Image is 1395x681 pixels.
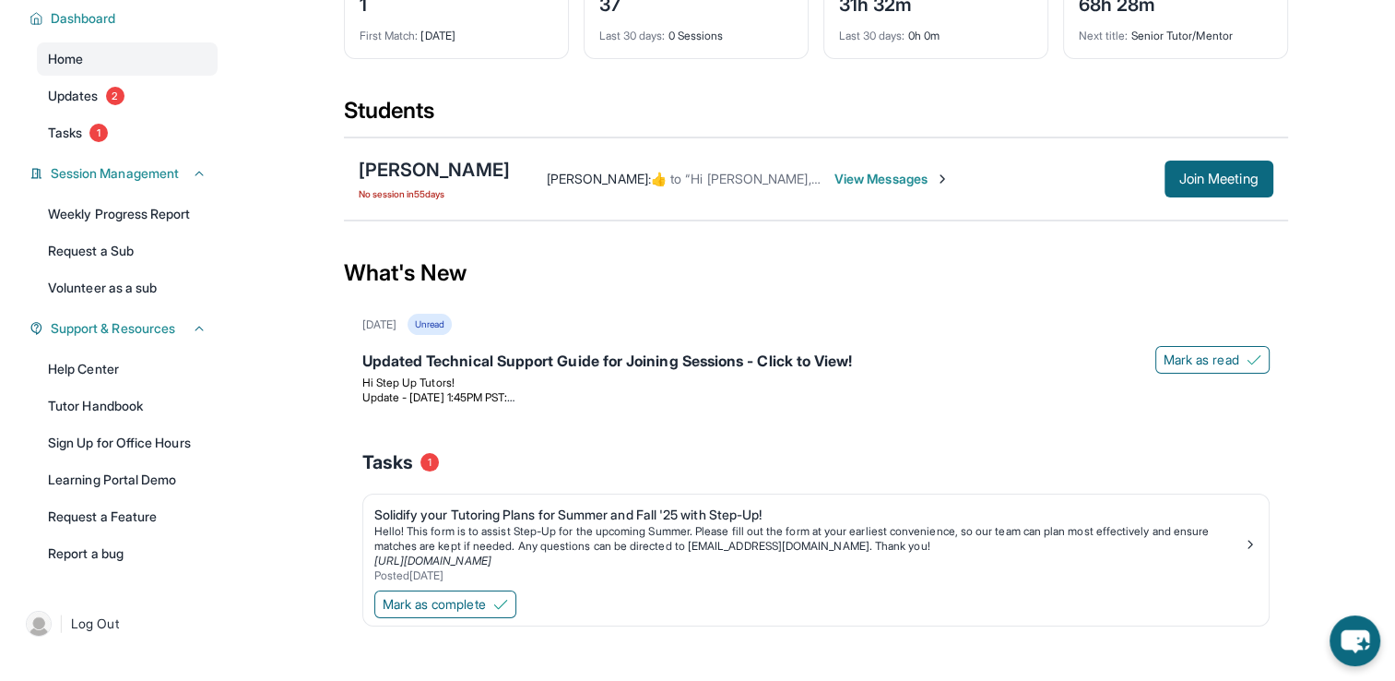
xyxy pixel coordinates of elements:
span: ​👍​ to “ Hi [PERSON_NAME], yes, same time. Thank you. See you then. ” [651,171,1064,186]
a: Help Center [37,352,218,386]
span: Support & Resources [51,319,175,338]
span: No session in 55 days [359,186,510,201]
button: chat-button [1330,615,1380,666]
button: Session Management [43,164,207,183]
div: What's New [344,233,1288,314]
div: Senior Tutor/Mentor [1079,18,1272,43]
button: Mark as complete [374,591,516,618]
button: Mark as read [1155,346,1270,374]
span: First Match : [360,29,419,42]
a: Request a Feature [37,500,218,533]
div: [DATE] [360,18,553,43]
div: Updated Technical Support Guide for Joining Sessions - Click to View! [362,350,1270,376]
div: 0 Sessions [599,18,793,43]
a: Sign Up for Office Hours [37,426,218,460]
a: Home [37,42,218,76]
span: Join Meeting [1179,173,1259,185]
button: Join Meeting [1164,161,1273,197]
span: Updates [48,87,99,105]
span: 1 [420,453,439,472]
span: Dashboard [51,9,116,28]
img: Mark as read [1247,352,1261,367]
div: Students [344,96,1288,137]
a: Tasks1 [37,116,218,149]
span: Mark as read [1164,351,1239,369]
a: |Log Out [18,603,218,644]
div: Solidify your Tutoring Plans for Summer and Fall '25 with Step-Up! [374,506,1243,524]
span: Mark as complete [383,595,486,614]
a: [URL][DOMAIN_NAME] [374,554,491,567]
a: Tutor Handbook [37,389,218,423]
span: Last 30 days : [599,29,666,42]
div: Unread [408,314,452,335]
span: Log Out [71,615,119,633]
img: Chevron-Right [935,172,950,186]
a: Report a bug [37,537,218,570]
img: Mark as complete [493,597,508,612]
span: [PERSON_NAME] : [547,171,651,186]
button: Dashboard [43,9,207,28]
span: View Messages [834,170,950,188]
span: 1 [89,124,108,142]
img: user-img [26,611,52,637]
span: Next title : [1079,29,1129,42]
a: Request a Sub [37,234,218,268]
span: Hi Step Up Tutors! [362,376,455,389]
span: Last 30 days : [839,29,905,42]
button: Support & Resources [43,319,207,338]
a: Updates2 [37,79,218,113]
a: Learning Portal Demo [37,463,218,496]
a: Volunteer as a sub [37,271,218,305]
span: 2 [106,87,124,105]
span: Home [48,50,83,68]
a: Solidify your Tutoring Plans for Summer and Fall '25 with Step-Up!Hello! This form is to assist S... [363,495,1269,587]
div: [PERSON_NAME] [359,157,510,183]
div: [DATE] [362,317,396,332]
a: Weekly Progress Report [37,197,218,231]
span: Tasks [48,124,82,142]
span: Update - [DATE] 1:45PM PST: [362,390,515,404]
span: Tasks [362,449,413,475]
div: Posted [DATE] [374,568,1243,583]
div: 0h 0m [839,18,1033,43]
span: | [59,613,64,635]
span: Session Management [51,164,179,183]
p: Hello! This form is to assist Step-Up for the upcoming Summer. Please fill out the form at your e... [374,524,1243,554]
